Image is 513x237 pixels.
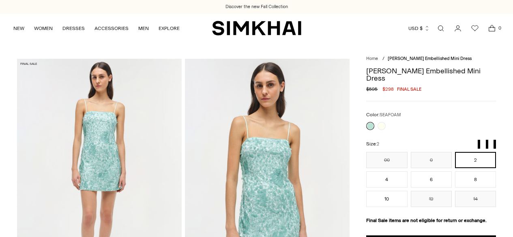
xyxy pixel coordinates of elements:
[366,171,407,188] button: 4
[366,85,378,93] s: $595
[382,56,384,62] div: /
[411,152,452,168] button: 0
[411,191,452,207] button: 12
[388,56,472,61] span: [PERSON_NAME] Embellished Mini Dress
[13,19,24,37] a: NEW
[450,20,466,36] a: Go to the account page
[366,67,496,82] h1: [PERSON_NAME] Embellished Mini Dress
[455,152,496,168] button: 2
[380,112,401,117] span: SEAFOAM
[366,56,496,62] nav: breadcrumbs
[467,20,483,36] a: Wishlist
[433,20,449,36] a: Open search modal
[62,19,85,37] a: DRESSES
[366,111,401,119] label: Color:
[377,141,379,147] span: 2
[411,171,452,188] button: 6
[496,24,503,32] span: 0
[366,218,487,223] strong: Final Sale items are not eligible for return or exchange.
[159,19,180,37] a: EXPLORE
[366,191,407,207] button: 10
[484,20,500,36] a: Open cart modal
[455,171,496,188] button: 8
[212,20,301,36] a: SIMKHAI
[366,152,407,168] button: 00
[382,85,394,93] span: $298
[94,19,129,37] a: ACCESSORIES
[366,56,378,61] a: Home
[138,19,149,37] a: MEN
[366,140,379,148] label: Size:
[34,19,53,37] a: WOMEN
[225,4,288,10] a: Discover the new Fall Collection
[408,19,430,37] button: USD $
[455,191,496,207] button: 14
